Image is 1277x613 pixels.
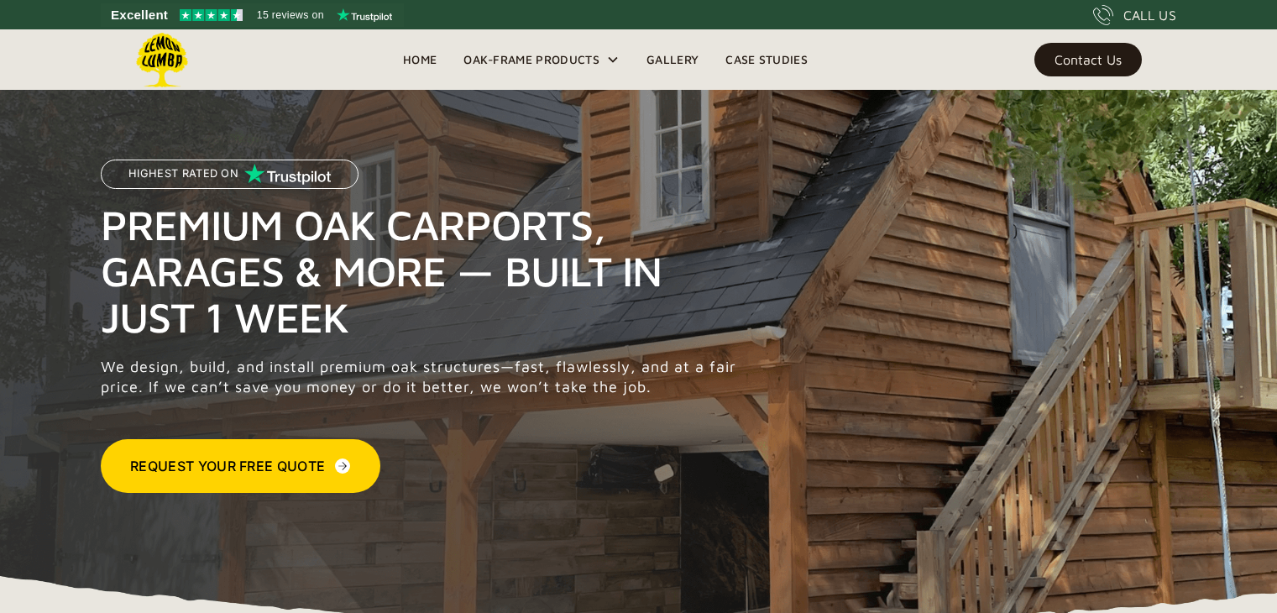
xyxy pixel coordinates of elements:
div: CALL US [1123,5,1176,25]
a: Request Your Free Quote [101,439,380,493]
a: CALL US [1093,5,1176,25]
p: We design, build, and install premium oak structures—fast, flawlessly, and at a fair price. If we... [101,357,746,397]
a: Case Studies [712,47,821,72]
h1: Premium Oak Carports, Garages & More — Built in Just 1 Week [101,202,746,340]
a: Contact Us [1034,43,1142,76]
img: Trustpilot logo [337,8,392,22]
img: Trustpilot 4.5 stars [180,9,243,21]
span: 15 reviews on [257,5,324,25]
a: Highest Rated on [101,160,359,202]
a: Home [390,47,450,72]
div: Request Your Free Quote [130,456,325,476]
div: Contact Us [1055,54,1122,65]
a: Gallery [633,47,712,72]
p: Highest Rated on [128,168,238,180]
span: Excellent [111,5,168,25]
div: Oak-Frame Products [450,29,633,90]
a: See Lemon Lumba reviews on Trustpilot [101,3,404,27]
div: Oak-Frame Products [463,50,599,70]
